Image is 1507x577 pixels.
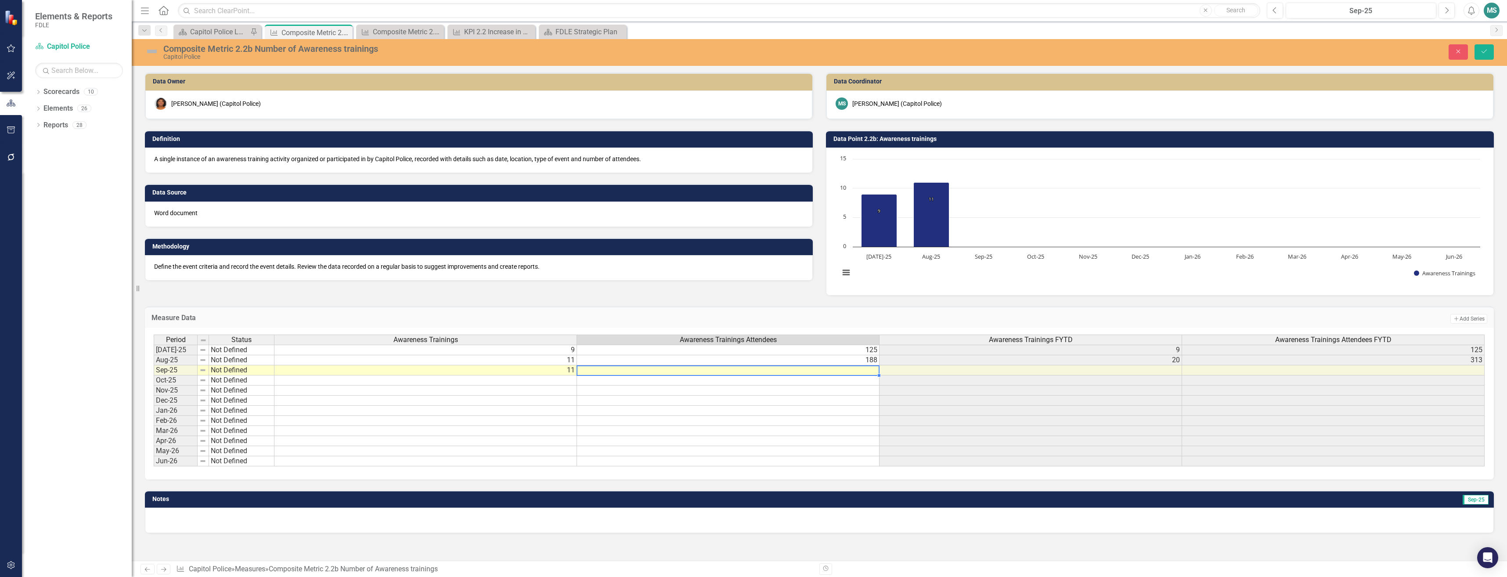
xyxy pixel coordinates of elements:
td: Dec-25 [154,396,198,406]
div: 28 [72,121,87,129]
span: Search [1226,7,1245,14]
img: Not Defined [145,44,159,58]
div: [PERSON_NAME] (Capitol Police) [171,99,261,108]
text: Jan-26 [1184,252,1201,260]
img: 8DAGhfEEPCf229AAAAAElFTkSuQmCC [199,357,206,364]
td: Feb-26 [154,416,198,426]
div: Open Intercom Messenger [1477,547,1498,568]
td: 11 [274,355,577,365]
div: 10 [84,88,98,96]
span: Awareness Trainings [393,336,458,344]
h3: Data Point 2.2b: Awareness trainings [833,136,1489,142]
small: FDLE [35,22,112,29]
button: Sep-25 [1286,3,1436,18]
td: Not Defined [209,365,274,375]
td: Not Defined [209,426,274,436]
td: Not Defined [209,355,274,365]
button: Search [1214,4,1258,17]
img: 8DAGhfEEPCf229AAAAAElFTkSuQmCC [199,427,206,434]
text: Jun-26 [1445,252,1462,260]
h3: Methodology [152,243,808,250]
div: 26 [77,105,91,112]
a: Reports [43,120,68,130]
text: Apr-26 [1341,252,1358,260]
img: 8DAGhfEEPCf229AAAAAElFTkSuQmCC [199,447,206,454]
a: Measures [235,565,265,573]
text: Dec-25 [1132,252,1149,260]
td: Nov-25 [154,386,198,396]
td: Not Defined [209,345,274,355]
h3: Definition [152,136,808,142]
text: Nov-25 [1079,252,1097,260]
text: 15 [840,154,846,162]
td: Not Defined [209,416,274,426]
td: Not Defined [209,446,274,456]
span: Status [231,336,252,344]
text: 0 [843,242,846,250]
span: Awareness Trainings Attendees FYTD [1275,336,1392,344]
h3: Notes [152,496,666,502]
div: Capitol Police [163,54,916,60]
td: Not Defined [209,406,274,416]
td: 9 [880,345,1182,355]
button: Show Awareness Trainings [1414,269,1476,277]
div: Composite Metric 2.2b Number of Awareness trainings [281,27,350,38]
img: 8DAGhfEEPCf229AAAAAElFTkSuQmCC [199,367,206,374]
h3: Measure Data [151,314,879,322]
a: Capitol Police Landing [176,26,248,37]
td: 125 [577,345,880,355]
text: 5 [843,213,846,220]
td: Oct-25 [154,375,198,386]
td: 9 [274,345,577,355]
div: Composite Metric 2.2b Number of Awareness trainings [269,565,438,573]
p: Word document [154,209,804,217]
td: Aug-25 [154,355,198,365]
img: 8DAGhfEEPCf229AAAAAElFTkSuQmCC [199,407,206,414]
div: Sep-25 [1289,6,1433,16]
button: MS [1484,3,1500,18]
div: [PERSON_NAME] (Capitol Police) [852,99,942,108]
h3: Data Source [152,189,808,196]
a: Elements [43,104,73,114]
h3: Data Coordinator [834,78,1489,85]
p: A single instance of an awareness training activity organized or participated in by Capitol Polic... [154,155,804,163]
path: Aug-25, 11. Awareness Trainings . [914,183,949,247]
svg: Interactive chart [835,155,1485,286]
img: 8DAGhfEEPCf229AAAAAElFTkSuQmCC [199,437,206,444]
input: Search ClearPoint... [178,3,1260,18]
td: Not Defined [209,436,274,446]
div: » » [176,564,813,574]
text: May-26 [1392,252,1411,260]
a: Capitol Police [189,565,231,573]
text: [DATE]-25 [866,252,891,260]
td: Apr-26 [154,436,198,446]
img: 8DAGhfEEPCf229AAAAAElFTkSuQmCC [200,337,207,344]
span: Elements & Reports [35,11,112,22]
td: 11 [274,365,577,375]
img: 8DAGhfEEPCf229AAAAAElFTkSuQmCC [199,458,206,465]
text: 11 [929,196,934,202]
text: Sep-25 [975,252,992,260]
a: Capitol Police [35,42,123,52]
text: Mar-26 [1288,252,1306,260]
td: Mar-26 [154,426,198,436]
img: 8DAGhfEEPCf229AAAAAElFTkSuQmCC [199,397,206,404]
img: 8DAGhfEEPCf229AAAAAElFTkSuQmCC [199,346,206,353]
span: Sep-25 [1463,495,1489,505]
td: 20 [880,355,1182,365]
td: Not Defined [209,456,274,466]
div: Composite Metric 2.2a Number of Community events held [373,26,442,37]
img: 8DAGhfEEPCf229AAAAAElFTkSuQmCC [199,377,206,384]
text: 10 [840,184,846,191]
td: 125 [1182,345,1485,355]
a: KPI 2.2 Increase in CP community activities [450,26,533,37]
a: Composite Metric 2.2a Number of Community events held [358,26,442,37]
img: 8DAGhfEEPCf229AAAAAElFTkSuQmCC [199,417,206,424]
button: Add Series [1450,314,1487,324]
a: FDLE Strategic Plan [541,26,624,37]
div: FDLE Strategic Plan [555,26,624,37]
td: Jan-26 [154,406,198,416]
span: Awareness Trainings Attendees [680,336,777,344]
td: Not Defined [209,396,274,406]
